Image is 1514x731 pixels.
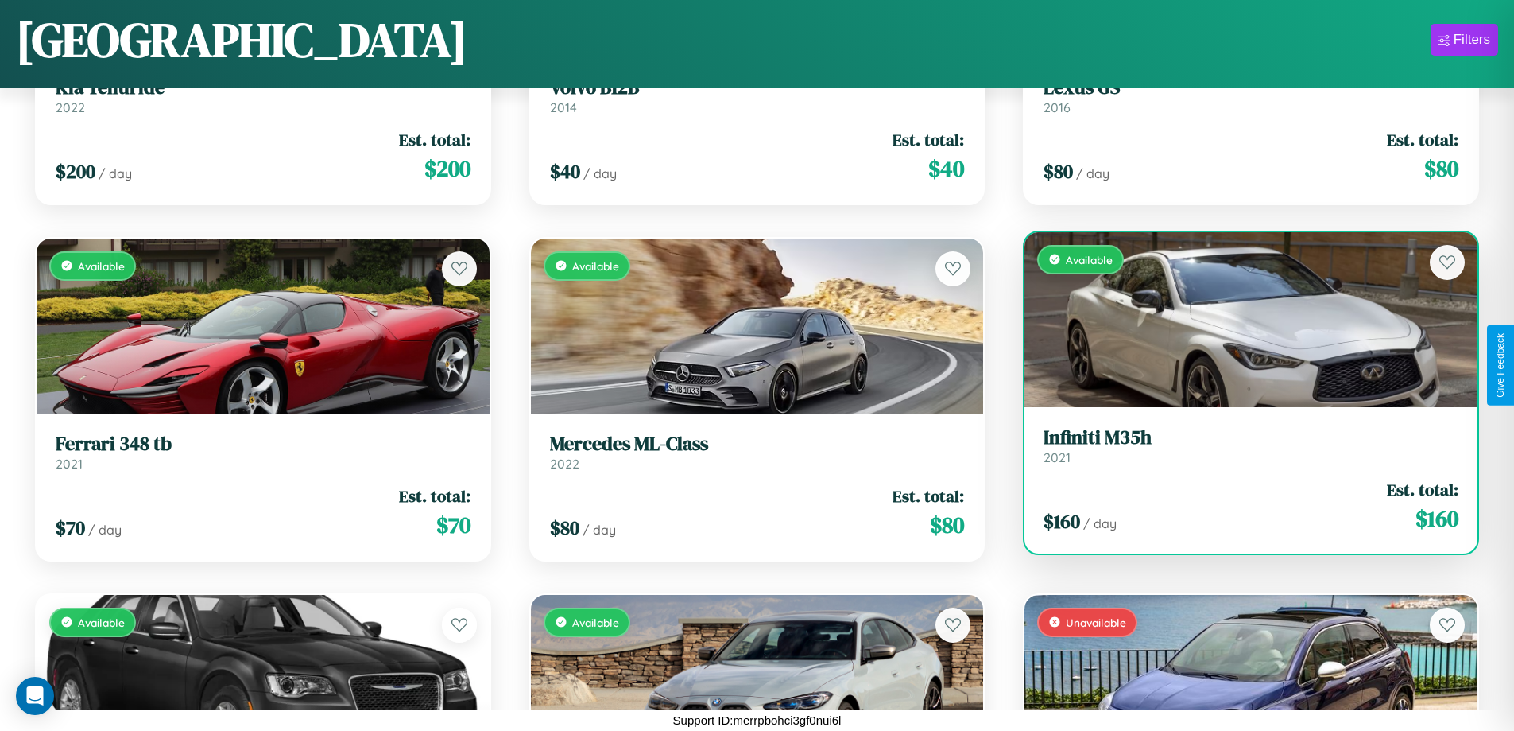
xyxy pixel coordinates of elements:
[1387,478,1458,501] span: Est. total:
[56,433,470,456] h3: Ferrari 348 tb
[1083,515,1117,531] span: / day
[550,433,965,472] a: Mercedes ML-Class2022
[1066,253,1113,266] span: Available
[56,456,83,472] span: 2021
[436,509,470,541] span: $ 70
[1431,24,1498,56] button: Filters
[550,99,577,115] span: 2014
[56,76,470,99] h3: Kia Telluride
[1076,165,1109,181] span: / day
[550,433,965,456] h3: Mercedes ML-Class
[928,153,964,185] span: $ 40
[56,158,95,185] span: $ 200
[893,128,964,151] span: Est. total:
[56,76,470,115] a: Kia Telluride2022
[1044,76,1458,115] a: Lexus GS2016
[56,515,85,541] span: $ 70
[99,165,132,181] span: / day
[930,509,964,541] span: $ 80
[1044,426,1458,465] a: Infiniti M35h2021
[16,677,54,715] div: Open Intercom Messenger
[1066,616,1126,629] span: Unavailable
[399,128,470,151] span: Est. total:
[572,259,619,273] span: Available
[583,522,616,538] span: / day
[399,484,470,507] span: Est. total:
[1044,76,1458,99] h3: Lexus GS
[1387,128,1458,151] span: Est. total:
[583,165,617,181] span: / day
[78,259,125,273] span: Available
[572,616,619,629] span: Available
[56,99,85,115] span: 2022
[56,433,470,472] a: Ferrari 348 tb2021
[88,522,122,538] span: / day
[550,158,580,185] span: $ 40
[550,456,579,472] span: 2022
[1044,426,1458,449] h3: Infiniti M35h
[893,484,964,507] span: Est. total:
[1044,158,1073,185] span: $ 80
[1424,153,1458,185] span: $ 80
[1454,32,1490,48] div: Filters
[78,616,125,629] span: Available
[1044,99,1071,115] span: 2016
[673,710,842,731] p: Support ID: merrpbohci3gf0nui6l
[550,76,965,99] h3: Volvo B12B
[1044,508,1080,535] span: $ 160
[1044,449,1071,465] span: 2021
[550,76,965,115] a: Volvo B12B2014
[1495,333,1506,398] div: Give Feedback
[1415,503,1458,535] span: $ 160
[550,515,579,541] span: $ 80
[16,7,467,72] h1: [GEOGRAPHIC_DATA]
[424,153,470,185] span: $ 200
